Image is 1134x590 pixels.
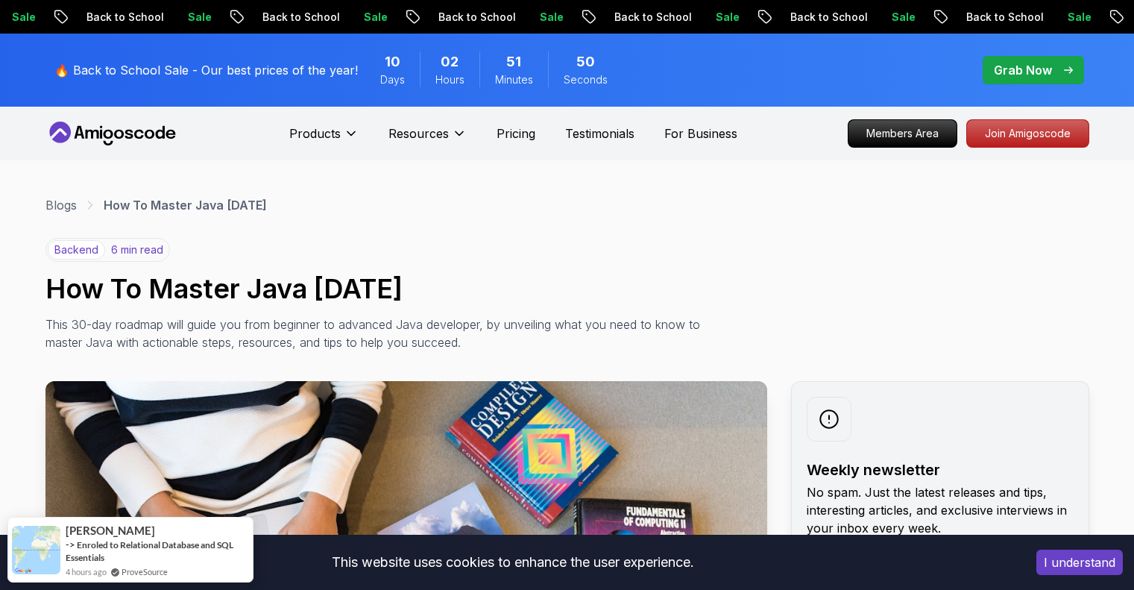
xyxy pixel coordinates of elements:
span: 10 Days [385,51,400,72]
p: backend [48,240,105,260]
p: Back to School [247,10,348,25]
a: ProveSource [122,565,168,578]
p: No spam. Just the latest releases and tips, interesting articles, and exclusive interviews in you... [807,483,1074,537]
p: Back to School [775,10,876,25]
p: Back to School [423,10,524,25]
p: Sale [1052,10,1100,25]
p: Sale [876,10,924,25]
p: How To Master Java [DATE] [104,196,267,214]
p: Sale [700,10,748,25]
a: Enroled to Relational Database and SQL Essentials [66,539,233,563]
p: Members Area [848,120,957,147]
div: This website uses cookies to enhance the user experience. [11,546,1014,579]
h1: How To Master Java [DATE] [45,274,1089,304]
p: 🔥 Back to School Sale - Our best prices of the year! [54,61,358,79]
p: Sale [172,10,220,25]
span: Minutes [495,72,533,87]
a: Members Area [848,119,957,148]
a: For Business [664,125,737,142]
p: This 30-day roadmap will guide you from beginner to advanced Java developer, by unveiling what yo... [45,316,714,351]
p: Grab Now [994,61,1052,79]
p: Sale [348,10,396,25]
p: Resources [388,125,449,142]
span: Seconds [564,72,608,87]
a: Join Amigoscode [966,119,1089,148]
p: 6 min read [111,242,163,257]
button: Products [289,125,359,154]
span: -> [66,539,75,550]
p: Join Amigoscode [967,120,1089,147]
span: 50 Seconds [576,51,595,72]
p: Sale [524,10,572,25]
button: Accept cookies [1036,550,1123,575]
p: Back to School [71,10,172,25]
span: 2 Hours [441,51,459,72]
a: Testimonials [565,125,634,142]
button: Resources [388,125,467,154]
p: Back to School [599,10,700,25]
h2: Weekly newsletter [807,459,1074,480]
a: Pricing [497,125,535,142]
img: provesource social proof notification image [12,526,60,574]
p: Back to School [951,10,1052,25]
span: [PERSON_NAME] [66,524,155,537]
span: Days [380,72,405,87]
span: 51 Minutes [506,51,521,72]
span: Hours [435,72,464,87]
a: Blogs [45,196,77,214]
p: Products [289,125,341,142]
span: 4 hours ago [66,565,107,578]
